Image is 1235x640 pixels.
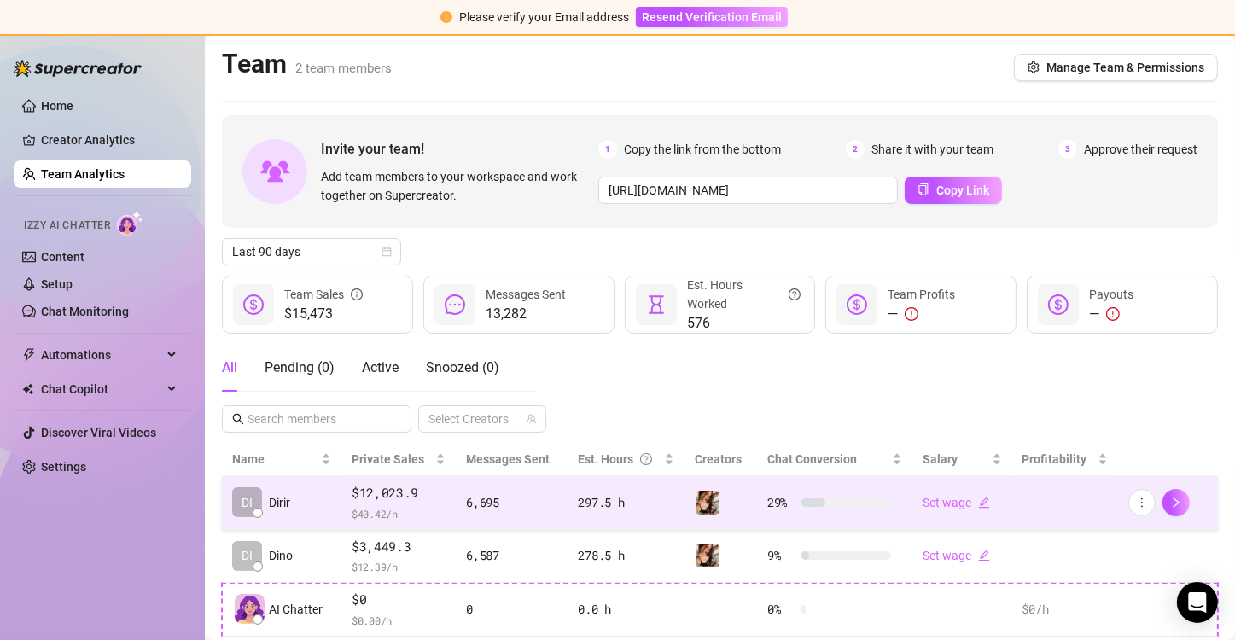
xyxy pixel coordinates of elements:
span: Invite your team! [321,138,598,160]
span: exclamation-circle [905,307,918,321]
span: Automations [41,341,162,369]
span: 1 [598,140,617,159]
div: Please verify your Email address [459,8,629,26]
span: setting [1028,61,1040,73]
button: Manage Team & Permissions [1014,54,1218,81]
th: Name [222,443,341,476]
span: Copy Link [936,183,989,197]
span: $15,473 [284,304,363,324]
span: Name [232,450,317,468]
span: edit [978,550,990,561]
a: Chat Monitoring [41,305,129,318]
span: Manage Team & Permissions [1046,61,1204,74]
span: edit [978,497,990,509]
span: search [232,413,244,425]
div: 278.5 h [578,546,674,565]
span: message [445,294,465,315]
a: Settings [41,460,86,474]
span: Active [362,359,399,375]
span: info-circle [351,285,363,304]
span: Approve their request [1084,140,1197,159]
span: $3,449.3 [352,537,446,557]
span: $ 40.42 /h [352,505,446,522]
input: Search members [248,410,387,428]
a: Set wageedit [923,496,990,509]
div: 0.0 h [578,600,674,619]
span: right [1170,497,1182,509]
span: $0 [352,590,446,610]
span: 576 [687,313,801,334]
span: Add team members to your workspace and work together on Supercreator. [321,167,591,205]
span: DI [242,493,253,512]
span: Snoozed ( 0 ) [426,359,499,375]
span: Resend Verification Email [642,10,782,24]
span: Share it with your team [871,140,993,159]
div: Open Intercom Messenger [1177,582,1218,623]
span: Dino [269,546,293,565]
h2: Team [222,48,392,80]
div: All [222,358,237,378]
div: 0 [466,600,557,619]
span: $12,023.9 [352,483,446,503]
span: dollar-circle [1048,294,1069,315]
button: Copy Link [905,177,1002,204]
a: Setup [41,277,73,291]
span: calendar [382,247,392,257]
span: thunderbolt [22,348,36,362]
span: hourglass [646,294,667,315]
span: Team Profits [888,288,955,301]
img: izzy-ai-chatter-avatar-DDCN_rTZ.svg [235,594,265,624]
div: 297.5 h [578,493,674,512]
img: logo-BBDzfeDw.svg [14,60,142,77]
span: 29 % [767,493,795,512]
button: Resend Verification Email [636,7,788,27]
div: — [1089,304,1133,324]
div: Est. Hours Worked [687,276,801,313]
a: Home [41,99,73,113]
span: $ 12.39 /h [352,558,446,575]
span: 2 team members [295,61,392,76]
img: Vaniibabee [696,544,719,567]
span: Messages Sent [486,288,566,301]
div: Est. Hours [578,450,661,468]
span: exclamation-circle [1106,307,1120,321]
a: Team Analytics [41,167,125,181]
span: more [1136,497,1148,509]
span: Payouts [1089,288,1133,301]
span: Private Sales [352,452,424,466]
span: 13,282 [486,304,566,324]
span: Copy the link from the bottom [624,140,781,159]
img: AI Chatter [117,211,143,236]
span: Chat Conversion [767,452,857,466]
span: 0 % [767,600,795,619]
td: — [1012,476,1119,530]
span: dollar-circle [847,294,867,315]
img: Chat Copilot [22,383,33,395]
span: Izzy AI Chatter [24,218,110,234]
span: $ 0.00 /h [352,612,446,629]
div: $0 /h [1022,600,1109,619]
span: copy [918,183,929,195]
a: Discover Viral Videos [41,426,156,439]
span: 9 % [767,546,795,565]
td: — [1012,530,1119,584]
a: Creator Analytics [41,126,178,154]
span: Chat Copilot [41,375,162,403]
span: AI Chatter [269,600,323,619]
span: Messages Sent [466,452,550,466]
span: dollar-circle [243,294,264,315]
div: Pending ( 0 ) [265,358,335,378]
img: Vaniibabee [696,491,719,515]
span: Last 90 days [232,239,391,265]
span: question-circle [640,450,652,468]
span: Dirir [269,493,290,512]
span: question-circle [789,276,801,313]
span: exclamation-circle [440,11,452,23]
span: DI [242,546,253,565]
div: — [888,304,955,324]
div: Team Sales [284,285,363,304]
div: 6,695 [466,493,557,512]
span: Salary [923,452,958,466]
span: 3 [1058,140,1077,159]
div: 6,587 [466,546,557,565]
